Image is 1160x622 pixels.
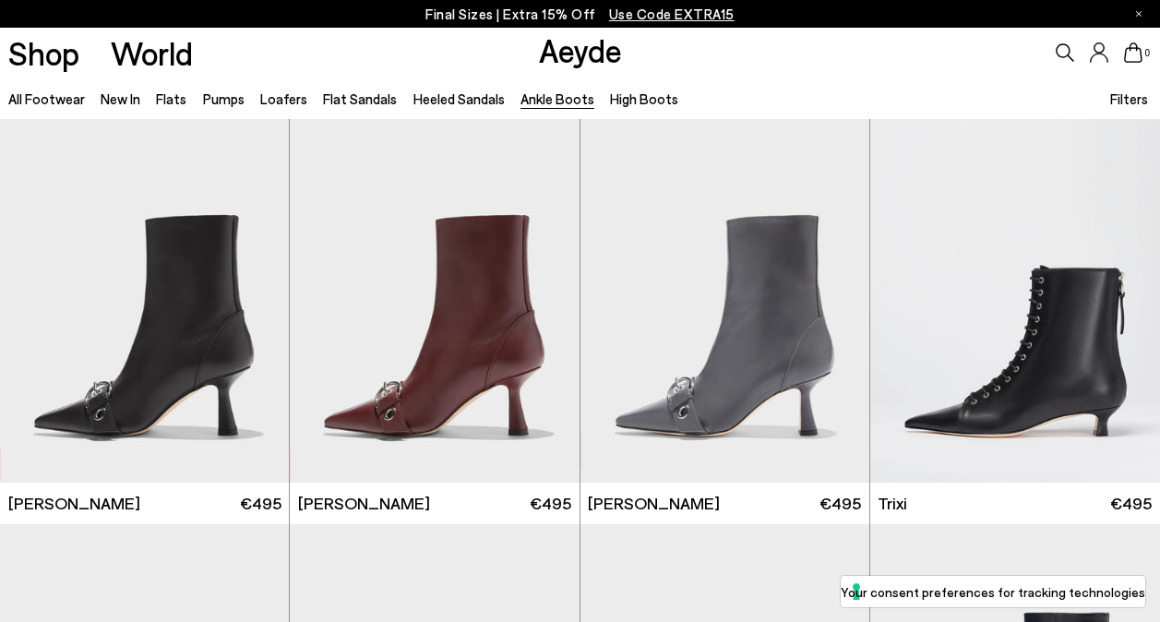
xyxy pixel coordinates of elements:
span: [PERSON_NAME] [298,492,430,515]
a: [PERSON_NAME] €495 [580,483,869,524]
span: €495 [530,492,571,515]
span: €495 [1110,492,1152,515]
a: Aeyde [539,30,622,69]
a: New In [101,90,140,107]
p: Final Sizes | Extra 15% Off [425,3,735,26]
a: World [111,37,193,69]
a: Loafers [260,90,307,107]
span: [PERSON_NAME] [8,492,140,515]
a: Ankle Boots [520,90,594,107]
a: Flat Sandals [323,90,397,107]
span: Filters [1110,90,1148,107]
span: [PERSON_NAME] [588,492,720,515]
a: All Footwear [8,90,85,107]
img: Halima Eyelet Pointed Boots [290,119,579,483]
label: Your consent preferences for tracking technologies [841,582,1145,602]
a: [PERSON_NAME] €495 [290,483,579,524]
a: Shop [8,37,79,69]
span: 0 [1142,48,1152,58]
a: Flats [156,90,186,107]
span: Navigate to /collections/ss25-final-sizes [609,6,735,22]
a: Trixi €495 [870,483,1160,524]
a: High Boots [610,90,678,107]
span: €495 [819,492,861,515]
a: Pumps [203,90,245,107]
img: Halima Eyelet Pointed Boots [580,119,869,483]
a: 0 [1124,42,1142,63]
a: Heeled Sandals [413,90,505,107]
img: Trixi Lace-Up Boots [870,119,1160,483]
span: Trixi [878,492,907,515]
span: €495 [240,492,281,515]
button: Your consent preferences for tracking technologies [841,576,1145,607]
